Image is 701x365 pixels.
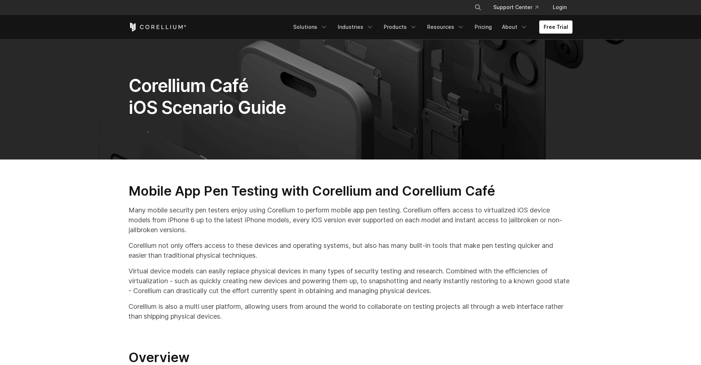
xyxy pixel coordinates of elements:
[129,75,286,118] span: Corellium Café iOS Scenario Guide
[547,1,572,14] a: Login
[129,266,572,296] p: Virtual device models can easily replace physical devices in many types of security testing and r...
[498,20,532,34] a: About
[289,20,572,34] div: Navigation Menu
[379,20,421,34] a: Products
[333,20,378,34] a: Industries
[129,205,572,235] p: Many mobile security pen testers enjoy using Corellium to perform mobile app pen testing. Corelli...
[129,23,187,31] a: Corellium Home
[466,1,572,14] div: Navigation Menu
[487,1,544,14] a: Support Center
[129,241,572,260] p: Corellium not only offers access to these devices and operating systems, but also has many built-...
[471,1,484,14] button: Search
[129,183,572,199] h2: Mobile App Pen Testing with Corellium and Corellium Café
[423,20,469,34] a: Resources
[129,301,572,321] p: Corellium is also a multi user platform, allowing users from around the world to collaborate on t...
[289,20,332,34] a: Solutions
[470,20,496,34] a: Pricing
[539,20,572,34] a: Free Trial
